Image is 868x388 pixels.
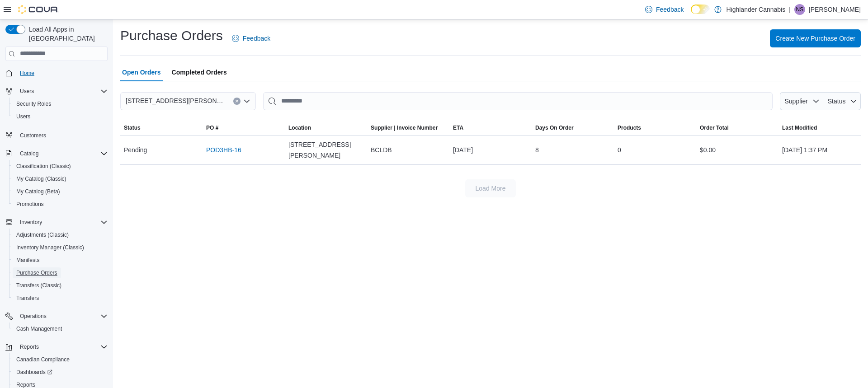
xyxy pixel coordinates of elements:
button: Operations [2,310,111,323]
span: Dashboards [13,367,108,378]
button: Purchase Orders [9,266,111,279]
button: My Catalog (Classic) [9,173,111,185]
a: Cash Management [13,323,66,334]
span: Transfers [16,295,39,302]
input: Dark Mode [691,5,710,14]
span: Order Total [700,124,729,131]
span: Cash Management [16,325,62,332]
div: Location [288,124,311,131]
span: Users [20,88,34,95]
span: NS [796,4,804,15]
button: Status [120,121,203,135]
span: Cash Management [13,323,108,334]
span: Home [16,67,108,79]
a: Inventory Manager (Classic) [13,242,88,253]
span: My Catalog (Beta) [16,188,60,195]
span: Catalog [16,148,108,159]
div: [DATE] 1:37 PM [778,141,861,159]
button: Canadian Compliance [9,353,111,366]
span: Promotions [13,199,108,210]
span: Inventory [16,217,108,228]
button: PO # [203,121,285,135]
span: Feedback [243,34,270,43]
a: Transfers (Classic) [13,280,65,291]
button: Inventory Manager (Classic) [9,241,111,254]
button: Load More [465,179,516,197]
a: Dashboards [13,367,56,378]
a: My Catalog (Beta) [13,186,64,197]
button: Users [2,85,111,98]
img: Cova [18,5,59,14]
span: Status [124,124,141,131]
button: Reports [16,341,42,352]
button: Catalog [16,148,42,159]
button: Inventory [16,217,46,228]
span: PO # [206,124,218,131]
span: Transfers (Classic) [16,282,61,289]
button: Open list of options [243,98,250,105]
span: 0 [618,145,621,155]
button: Operations [16,311,50,322]
span: Feedback [656,5,684,14]
span: Operations [20,313,47,320]
button: Customers [2,128,111,141]
span: Load All Apps in [GEOGRAPHIC_DATA] [25,25,108,43]
span: My Catalog (Classic) [13,173,108,184]
span: [STREET_ADDRESS][PERSON_NAME] [288,139,363,161]
a: Feedback [228,29,274,47]
button: Transfers [9,292,111,304]
button: Manifests [9,254,111,266]
button: Users [16,86,38,97]
span: My Catalog (Beta) [13,186,108,197]
span: Security Roles [13,98,108,109]
button: Classification (Classic) [9,160,111,173]
a: POD3HB-16 [206,145,241,155]
button: Days On Order [532,121,614,135]
span: Users [16,86,108,97]
span: Manifests [13,255,108,266]
a: Users [13,111,34,122]
span: 8 [535,145,539,155]
span: Operations [16,311,108,322]
button: Inventory [2,216,111,229]
button: Order Total [696,121,778,135]
p: Highlander Cannabis [726,4,785,15]
button: ETA [449,121,532,135]
button: Home [2,66,111,79]
a: Customers [16,130,50,141]
span: Inventory [20,219,42,226]
button: Promotions [9,198,111,210]
a: Purchase Orders [13,267,61,278]
span: Customers [16,129,108,140]
button: Create New Purchase Order [770,29,861,47]
span: Status [828,98,846,105]
span: Transfers [13,293,108,304]
span: Promotions [16,201,44,208]
span: Inventory Manager (Classic) [13,242,108,253]
span: Last Modified [782,124,817,131]
span: Create New Purchase Order [775,34,855,43]
button: Cash Management [9,323,111,335]
button: Reports [2,341,111,353]
button: Security Roles [9,98,111,110]
a: Manifests [13,255,43,266]
span: ETA [453,124,463,131]
span: Users [13,111,108,122]
a: Classification (Classic) [13,161,75,172]
span: Pending [124,145,147,155]
input: This is a search bar. After typing your query, hit enter to filter the results lower in the page. [263,92,773,110]
span: Classification (Classic) [16,163,71,170]
a: Security Roles [13,98,55,109]
span: Purchase Orders [16,269,57,276]
a: Adjustments (Classic) [13,229,72,240]
a: Home [16,68,38,79]
span: Catalog [20,150,38,157]
button: Transfers (Classic) [9,279,111,292]
span: Load More [476,184,506,193]
span: Supplier | Invoice Number [371,124,438,131]
h1: Purchase Orders [120,27,223,45]
span: My Catalog (Classic) [16,175,66,182]
a: Canadian Compliance [13,354,73,365]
